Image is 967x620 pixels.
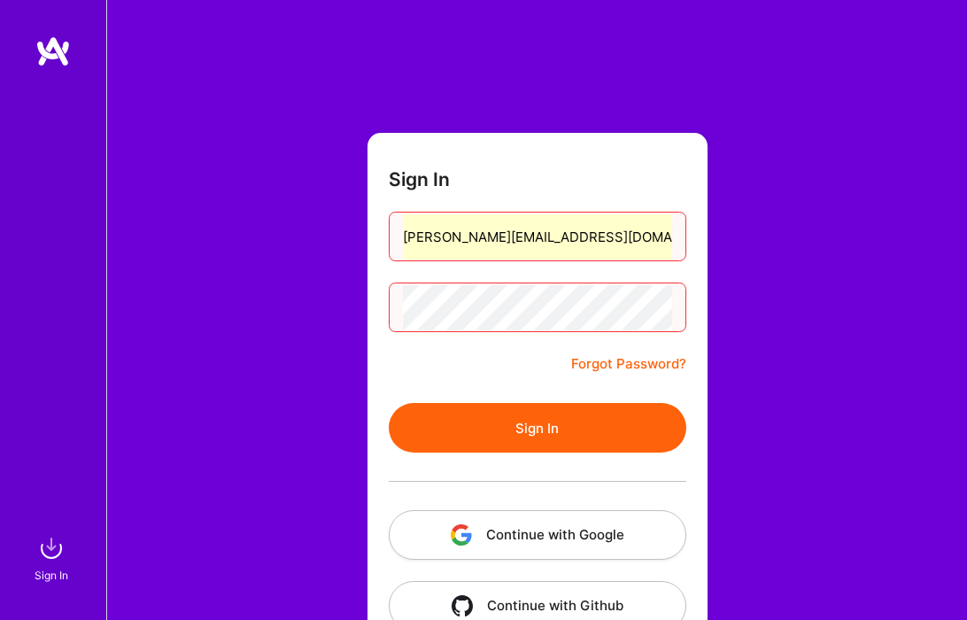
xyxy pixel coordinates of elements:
[389,168,450,190] h3: Sign In
[35,566,68,585] div: Sign In
[389,510,686,560] button: Continue with Google
[451,524,472,546] img: icon
[37,531,69,585] a: sign inSign In
[389,403,686,453] button: Sign In
[403,214,672,260] input: Email...
[34,531,69,566] img: sign in
[35,35,71,67] img: logo
[571,353,686,375] a: Forgot Password?
[452,595,473,616] img: icon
